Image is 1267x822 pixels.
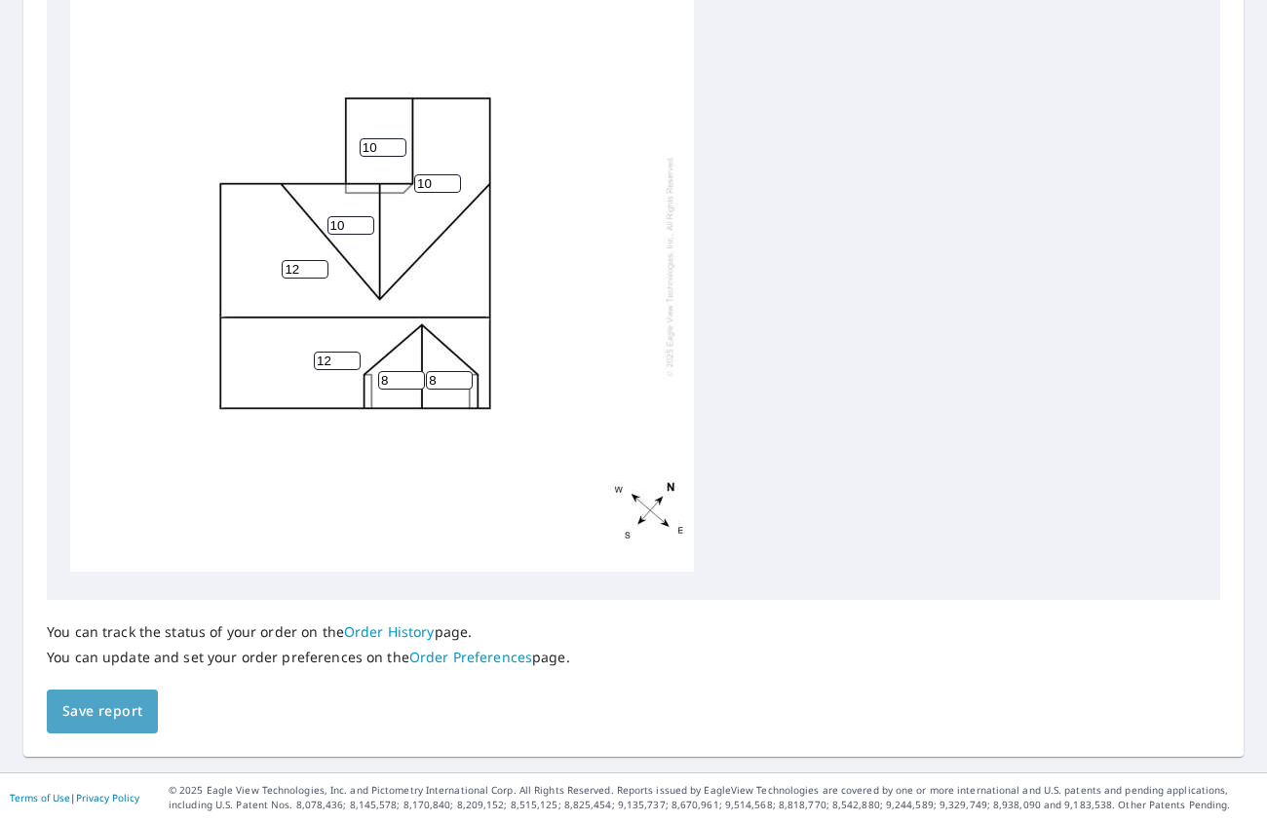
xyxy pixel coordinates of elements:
button: Save report [47,690,158,733]
a: Order Preferences [409,648,532,666]
a: Privacy Policy [76,791,139,804]
p: You can update and set your order preferences on the page. [47,649,570,666]
a: Order History [344,622,435,641]
p: You can track the status of your order on the page. [47,623,570,641]
a: Terms of Use [10,791,70,804]
span: Save report [62,699,142,724]
p: | [10,792,139,803]
p: © 2025 Eagle View Technologies, Inc. and Pictometry International Corp. All Rights Reserved. Repo... [169,783,1257,812]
